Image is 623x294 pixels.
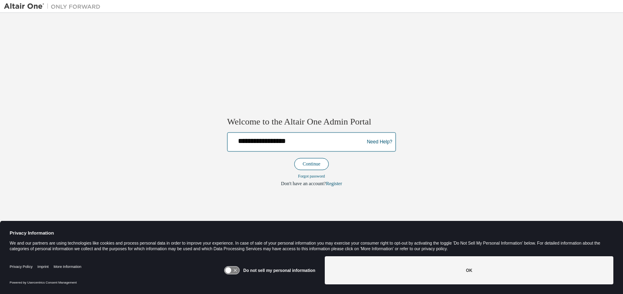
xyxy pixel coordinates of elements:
a: Register [326,181,342,187]
img: Altair One [4,2,105,10]
a: Forgot password [298,174,325,179]
h2: Welcome to the Altair One Admin Portal [227,116,396,127]
button: Continue [294,158,329,170]
span: Don't have an account? [281,181,326,187]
